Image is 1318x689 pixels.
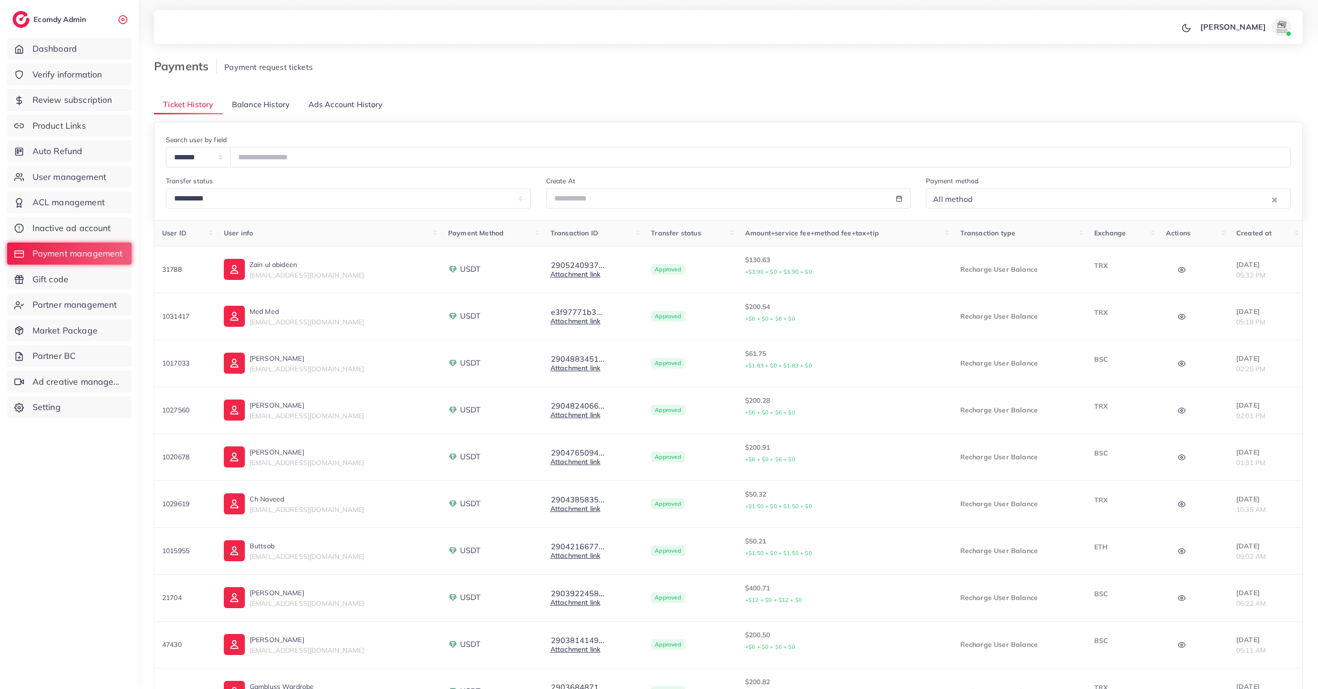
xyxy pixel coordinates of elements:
span: 02:01 PM [1236,411,1265,420]
small: +$1.50 + $0 + $1.50 + $0 [745,550,812,556]
a: Verify information [7,64,132,86]
span: Approved [651,358,685,368]
p: TRX [1094,494,1151,506]
p: [PERSON_NAME] [250,353,364,364]
small: +$6 + $0 + $6 + $0 [745,315,795,322]
label: Transfer status [166,176,213,186]
span: All method [931,192,975,207]
p: $61.75 [745,348,945,371]
p: $200.54 [745,301,945,324]
span: Balance History [232,99,290,110]
span: 02:25 PM [1236,365,1265,373]
span: 05:11 AM [1236,646,1266,655]
span: [EMAIL_ADDRESS][DOMAIN_NAME] [250,552,364,561]
img: avatar [1272,17,1291,36]
span: Partner management [33,299,117,311]
span: Transfer status [651,229,701,237]
span: 06:22 AM [1236,599,1266,608]
img: ic-user-info.36bf1079.svg [224,493,245,514]
span: USDT [460,451,481,462]
a: Attachment link [550,504,600,513]
span: [EMAIL_ADDRESS][DOMAIN_NAME] [250,411,364,420]
span: USDT [460,592,481,603]
span: 01:31 PM [1236,458,1265,467]
span: USDT [460,311,481,322]
span: Ads Account History [308,99,383,110]
span: Dashboard [33,43,77,55]
img: ic-user-info.36bf1079.svg [224,259,245,280]
button: 2903814149... [550,636,605,645]
span: [EMAIL_ADDRESS][DOMAIN_NAME] [250,271,364,279]
a: Attachment link [550,457,600,466]
a: Market Package [7,320,132,342]
a: Ad creative management [7,371,132,393]
p: TRX [1094,307,1151,318]
p: 1020678 [162,451,209,463]
span: Verify information [33,68,102,81]
p: $50.32 [745,489,945,512]
a: Review subscription [7,89,132,111]
p: $200.50 [745,629,945,653]
p: [DATE] [1236,587,1295,599]
p: BSC [1094,354,1151,365]
span: Ticket History [163,99,213,110]
span: Ad creative management [33,376,124,388]
span: 10:35 AM [1236,505,1266,514]
button: 2904883451... [550,355,605,363]
p: [DATE] [1236,446,1295,458]
span: Approved [651,452,685,462]
span: Market Package [33,324,98,337]
a: Inactive ad account [7,217,132,239]
p: Recharge User Balance [960,545,1079,556]
span: User management [33,171,106,183]
span: Payment request tickets [224,62,313,72]
p: Recharge User Balance [960,451,1079,463]
p: [PERSON_NAME] [250,400,364,411]
span: 05:18 PM [1236,318,1265,326]
span: Exchange [1094,229,1126,237]
img: payment [448,640,458,649]
a: Attachment link [550,645,600,654]
p: $200.91 [745,442,945,465]
p: BSC [1094,588,1151,600]
p: Recharge User Balance [960,592,1079,603]
p: [DATE] [1236,540,1295,552]
p: BSC [1094,447,1151,459]
a: Attachment link [550,317,600,325]
span: Payment management [33,247,123,260]
a: Attachment link [550,411,600,419]
span: Approved [651,639,685,650]
span: Approved [651,264,685,275]
p: Recharge User Balance [960,639,1079,650]
span: Inactive ad account [33,222,111,234]
p: Recharge User Balance [960,264,1079,275]
p: 1031417 [162,311,209,322]
a: User management [7,166,132,188]
label: Payment method [926,176,978,186]
span: User info [224,229,253,237]
p: [PERSON_NAME] [250,446,364,458]
a: Partner BC [7,345,132,367]
p: Buttsab [250,540,364,552]
p: 1017033 [162,357,209,369]
input: Search for option [976,192,1270,207]
p: Ch Naveed [250,493,364,505]
p: $50.21 [745,535,945,559]
img: ic-user-info.36bf1079.svg [224,353,245,374]
span: Amount+service fee+method fee+tax+tip [745,229,879,237]
a: Partner management [7,294,132,316]
span: [EMAIL_ADDRESS][DOMAIN_NAME] [250,599,364,608]
p: TRX [1094,400,1151,412]
img: payment [448,593,458,602]
img: payment [448,452,458,462]
p: 1027560 [162,404,209,416]
a: ACL management [7,191,132,213]
h3: Payments [154,59,217,73]
img: ic-user-info.36bf1079.svg [224,587,245,608]
p: [DATE] [1236,400,1295,411]
span: Approved [651,311,685,322]
a: [PERSON_NAME]avatar [1195,17,1295,36]
span: Product Links [33,120,86,132]
p: 31788 [162,264,209,275]
a: Payment management [7,243,132,265]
